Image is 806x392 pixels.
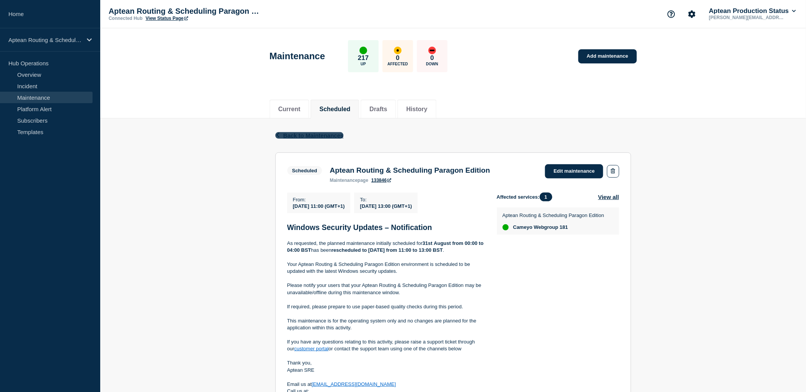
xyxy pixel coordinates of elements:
p: [PERSON_NAME][EMAIL_ADDRESS][DOMAIN_NAME] [708,15,787,20]
span: [DATE] 13:00 (GMT+1) [360,203,412,209]
p: 0 [396,54,399,62]
h1: Maintenance [270,51,325,62]
div: up [360,47,367,54]
a: [EMAIL_ADDRESS][DOMAIN_NAME] [312,381,396,387]
p: Connected Hub [109,16,143,21]
p: 217 [358,54,369,62]
span: Affected services: [497,193,556,201]
p: Affected [388,62,408,66]
div: up [503,224,509,230]
p: Aptean Routing & Scheduling Paragon Edition [109,7,262,16]
p: Down [426,62,438,66]
p: Thank you, [287,360,485,366]
span: [DATE] 11:00 (GMT+1) [293,203,345,209]
p: Aptean Routing & Scheduling Paragon Edition [503,212,604,218]
span: Cameyo Webgroup 181 [513,224,568,230]
div: affected [394,47,402,54]
p: Aptean Routing & Scheduling Paragon Edition [8,37,82,43]
a: View Status Page [146,16,188,21]
p: This maintenance is for the operating system only and no changes are planned for the application ... [287,317,485,332]
button: History [406,106,427,113]
p: Email us at [287,381,485,388]
button: Back to Maintenances [275,132,344,139]
a: Edit maintenance [545,164,603,178]
span: Scheduled [287,166,322,175]
p: If required, please prepare to use paper-based quality checks during this period. [287,303,485,310]
button: Drafts [370,106,387,113]
h3: Aptean Routing & Scheduling Paragon Edition [330,166,490,175]
button: View all [598,193,619,201]
span: maintenance [330,178,358,183]
strong: Windows Security Updates – Notification [287,223,432,232]
p: From : [293,197,345,202]
p: page [330,178,368,183]
strong: rescheduled to [DATE] from 11:00 to 13:00 BST [332,247,443,253]
p: Aptean SRE [287,367,485,374]
a: Add maintenance [578,49,637,63]
button: Support [663,6,679,22]
span: 1 [540,193,552,201]
p: Your Aptean Routing & Scheduling Paragon Edition environment is scheduled to be updated with the ... [287,261,485,275]
button: Current [278,106,301,113]
button: Aptean Production Status [708,7,798,15]
span: Back to Maintenances [283,132,344,139]
button: Scheduled [319,106,350,113]
a: customer portal [294,346,329,352]
p: If you have any questions relating to this activity, please raise a support ticket through our or... [287,339,485,353]
p: As requested, the planned maintenance initially scheduled for has been . [287,240,485,254]
p: Up [361,62,366,66]
button: Account settings [684,6,700,22]
div: down [428,47,436,54]
strong: 31st [423,240,433,246]
p: 0 [430,54,434,62]
p: Please notify your users that your Aptean Routing & Scheduling Paragon Edition may be unavailable... [287,282,485,296]
a: 133846 [371,178,391,183]
p: To : [360,197,412,202]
